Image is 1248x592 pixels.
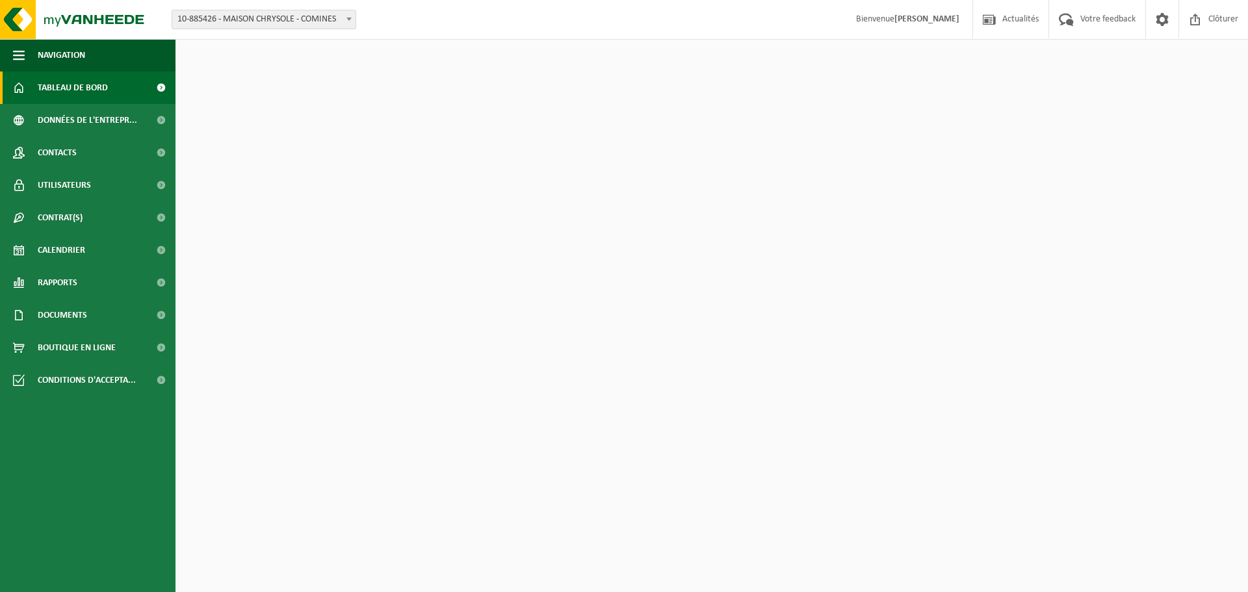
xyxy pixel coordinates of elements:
span: Boutique en ligne [38,331,116,364]
span: Données de l'entrepr... [38,104,137,136]
span: Contrat(s) [38,201,83,234]
span: Navigation [38,39,85,71]
span: 10-885426 - MAISON CHRYSOLE - COMINES [172,10,356,29]
span: Calendrier [38,234,85,266]
span: Utilisateurs [38,169,91,201]
span: Documents [38,299,87,331]
strong: [PERSON_NAME] [894,14,959,24]
span: Conditions d'accepta... [38,364,136,396]
span: Rapports [38,266,77,299]
span: Tableau de bord [38,71,108,104]
span: Contacts [38,136,77,169]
